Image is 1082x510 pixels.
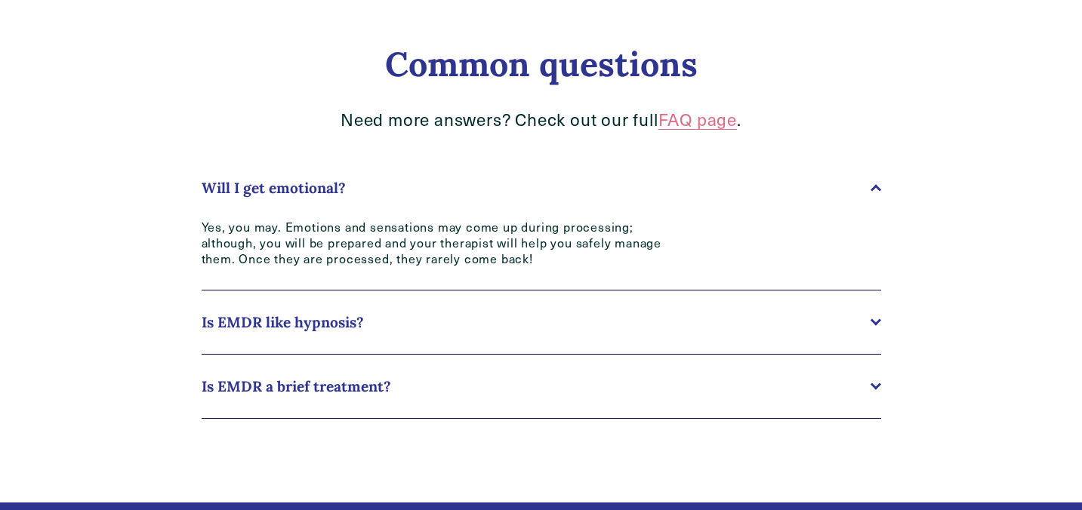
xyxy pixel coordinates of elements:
[202,44,881,84] h2: Common questions
[202,220,881,289] div: Will I get emotional?
[202,290,881,354] button: Is EMDR like hypnosis?
[202,179,871,197] span: Will I get emotional?
[202,355,881,418] button: Is EMDR a brief treatment?
[202,220,677,266] p: Yes, you may. Emotions and sensations may come up during processing; although, you will be prepar...
[202,156,881,220] button: Will I get emotional?
[658,108,737,131] a: FAQ page
[202,109,881,131] p: Need more answers? Check out our full .
[202,377,871,395] span: Is EMDR a brief treatment?
[202,313,871,331] span: Is EMDR like hypnosis?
